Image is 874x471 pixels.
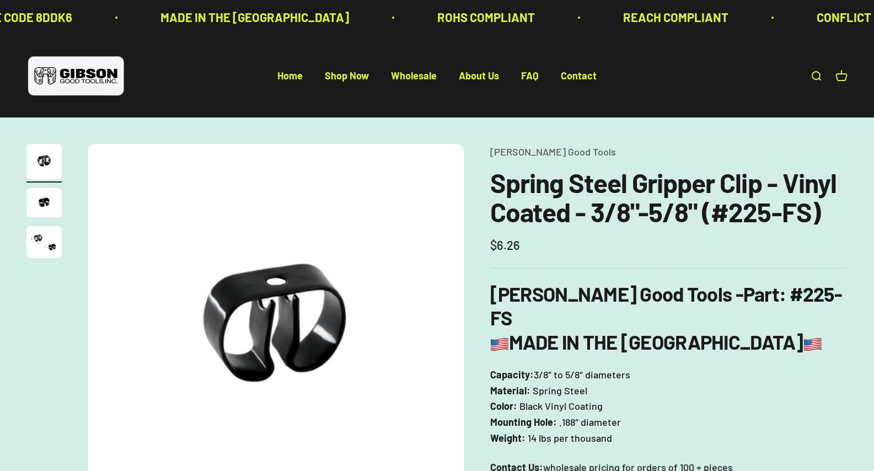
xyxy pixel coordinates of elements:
[490,367,848,446] p: 3/8″ to 5/8″ diameters Spring Steel Black Vinyl Coating .188″ diameter 14 lbs per thousand
[325,70,369,82] a: Shop Now
[292,8,389,27] p: ROHS COMPLIANT
[490,168,848,227] h1: Spring Steel Gripper Clip - Vinyl Coated - 3/8"-5/8" (#225-FS)
[26,188,62,217] img: close up of a spring steel gripper clip, tool clip, durable, secure holding, Excellent corrosion ...
[490,330,822,354] b: MADE IN THE [GEOGRAPHIC_DATA]
[26,144,62,179] img: Gripper clip, made & shipped from the USA!
[478,8,583,27] p: REACH COMPLIANT
[490,432,526,444] b: Weight:
[743,282,779,306] span: Part
[490,416,557,428] b: Mounting Hole:
[490,282,779,306] b: [PERSON_NAME] Good Tools -
[26,226,62,261] button: Go to item 3
[490,282,842,329] b: : #225-FS
[561,70,597,82] a: Contact
[459,70,499,82] a: About Us
[26,144,62,183] button: Go to item 1
[490,384,530,397] b: Material:
[671,8,817,27] p: CONFLICT MINERALS FREE
[490,400,517,412] b: Color:
[26,188,62,221] button: Go to item 2
[490,146,616,158] a: [PERSON_NAME] Good Tools
[26,226,62,258] img: close up of a spring steel gripper clip, tool clip, durable, secure holding, Excellent corrosion ...
[521,70,539,82] a: FAQ
[490,368,534,381] b: Capacity:
[277,70,303,82] a: Home
[15,8,203,27] p: MADE IN THE [GEOGRAPHIC_DATA]
[490,235,520,255] sale-price: $6.26
[391,70,437,82] a: Wholesale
